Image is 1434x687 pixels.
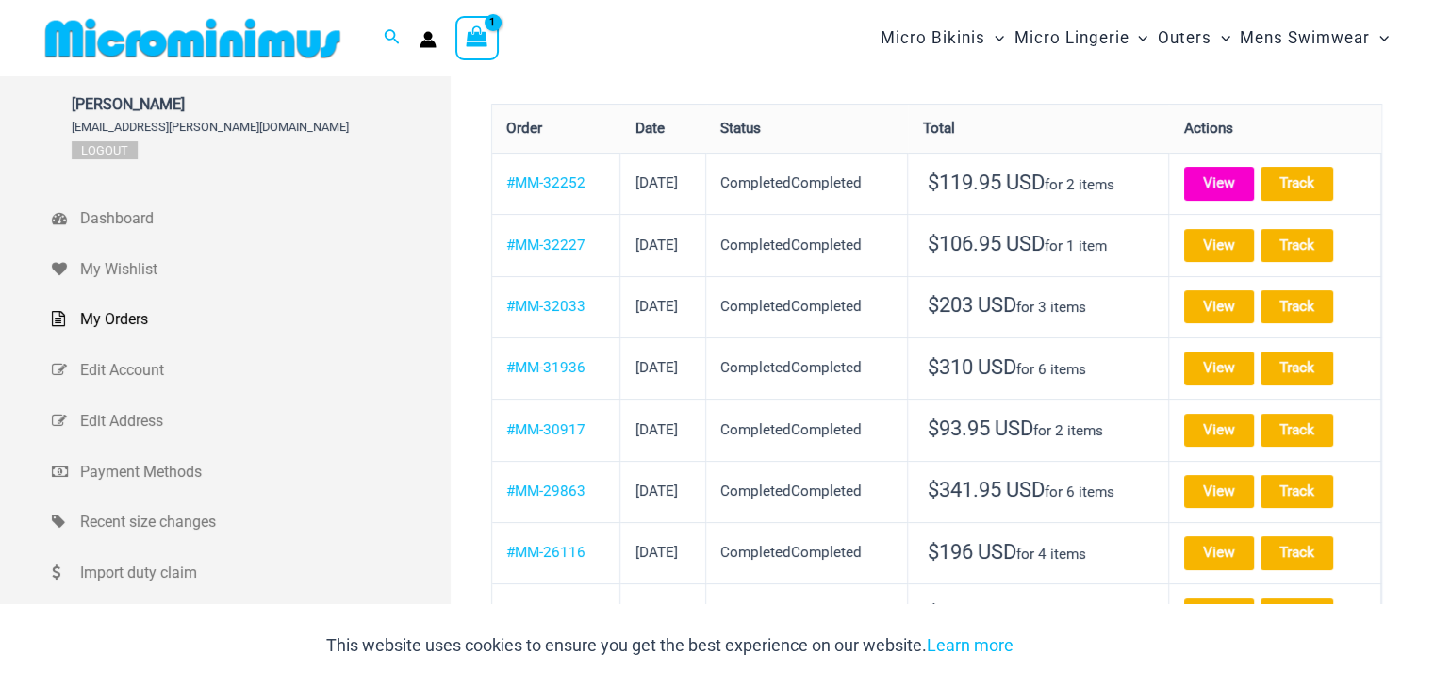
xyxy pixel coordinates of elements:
img: MM SHOP LOGO FLAT [38,17,348,59]
span: Total [922,120,954,137]
a: View order number MM-31936 [506,359,585,376]
a: Dashboard [52,193,451,244]
td: CompletedCompleted [706,214,909,275]
a: Track order number MM-32252 [1261,167,1333,200]
span: $ [927,478,938,501]
span: 106.95 USD [927,232,1044,255]
a: Track order number MM-29863 [1261,475,1333,508]
span: Edit Address [80,407,446,435]
span: Payment Methods [80,458,446,486]
a: Micro LingerieMenu ToggleMenu Toggle [1009,9,1152,67]
a: View order MM-29863 [1184,475,1254,508]
time: [DATE] [635,174,677,191]
a: Edit Account [52,345,451,396]
td: CompletedCompleted [706,522,909,583]
span: My Orders [80,305,446,334]
span: Edit Account [80,356,446,384]
a: Search icon link [384,26,401,50]
span: 341.95 USD [927,478,1044,501]
nav: Site Navigation [873,7,1396,70]
a: Track order number MM-23276 [1261,598,1333,631]
span: 203 USD [927,293,1015,317]
span: [PERSON_NAME] [72,95,349,113]
td: for 6 items [908,337,1169,399]
a: Edit Address [52,396,451,447]
span: Mens Swimwear [1240,14,1370,62]
a: Mens SwimwearMenu ToggleMenu Toggle [1235,9,1393,67]
a: View order MM-30917 [1184,414,1254,447]
button: Accept [1028,623,1108,668]
span: $ [927,540,938,564]
td: for 3 items [908,276,1169,337]
a: Track order number MM-32033 [1261,290,1333,323]
span: $ [927,355,938,379]
a: View Shopping Cart, 1 items [455,16,499,59]
td: CompletedCompleted [706,583,909,645]
a: View order MM-26116 [1184,536,1254,569]
span: Menu Toggle [985,14,1004,62]
a: View order number MM-29863 [506,483,585,499]
td: CompletedCompleted [706,399,909,460]
td: for 2 items [908,399,1169,460]
a: View order number MM-30917 [506,421,585,438]
span: Dashboard [80,204,446,233]
a: View order MM-32227 [1184,229,1254,262]
a: My Wishlist [52,244,451,295]
a: Micro BikinisMenu ToggleMenu Toggle [876,9,1009,67]
span: $ [927,417,938,440]
a: View order MM-31936 [1184,352,1254,384]
span: Actions [1184,120,1233,137]
a: Track order number MM-32227 [1261,229,1333,262]
span: 196 USD [927,540,1015,564]
a: Logout [72,141,138,159]
a: View order MM-32252 [1184,167,1254,200]
span: 310 USD [927,355,1015,379]
a: Recent size changes [52,497,451,548]
a: Track order number MM-26116 [1261,536,1333,569]
a: Learn more [927,635,1014,655]
a: View order number MM-26116 [506,544,585,561]
span: $ [927,171,938,194]
span: Menu Toggle [1370,14,1389,62]
p: This website uses cookies to ensure you get the best experience on our website. [326,631,1014,660]
td: for 1 item [908,214,1169,275]
a: Payment Methods [52,447,451,498]
time: [DATE] [635,544,677,561]
span: $ [927,601,938,625]
a: My Orders [52,294,451,345]
span: Micro Bikinis [881,14,985,62]
span: Date [635,120,664,137]
span: My Wishlist [80,255,446,284]
span: Status [720,120,761,137]
span: Outers [1158,14,1211,62]
span: 92.95 USD [927,601,1032,625]
td: CompletedCompleted [706,276,909,337]
time: [DATE] [635,298,677,315]
a: Track order number MM-31936 [1261,352,1333,384]
span: $ [927,232,938,255]
a: View order number MM-32252 [506,174,585,191]
a: Returns - Exchange / Credit [52,598,451,649]
time: [DATE] [635,237,677,254]
a: OutersMenu ToggleMenu Toggle [1153,9,1235,67]
td: CompletedCompleted [706,153,909,214]
span: Menu Toggle [1129,14,1147,62]
span: Micro Lingerie [1014,14,1129,62]
a: View order number MM-32033 [506,298,585,315]
time: [DATE] [635,421,677,438]
td: CompletedCompleted [706,337,909,399]
span: $ [927,293,938,317]
a: Track order number MM-30917 [1261,414,1333,447]
a: Import duty claim [52,548,451,598]
td: for 2 items [908,153,1169,214]
td: for 6 items [908,461,1169,522]
span: [EMAIL_ADDRESS][PERSON_NAME][DOMAIN_NAME] [72,120,349,134]
a: View order MM-23276 [1184,598,1254,631]
span: Recent size changes [80,508,446,536]
a: View order number MM-32227 [506,237,585,254]
span: Import duty claim [80,559,446,587]
time: [DATE] [635,359,677,376]
td: for 4 items [908,522,1169,583]
span: 119.95 USD [927,171,1044,194]
a: Account icon link [420,31,437,48]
